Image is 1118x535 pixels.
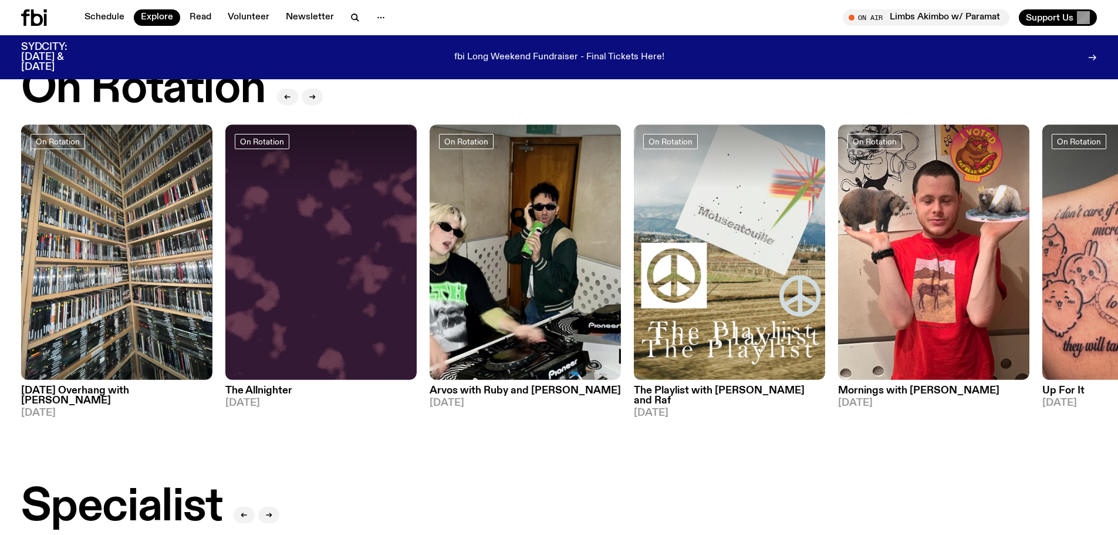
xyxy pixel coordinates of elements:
a: Mornings with [PERSON_NAME][DATE] [838,380,1029,408]
a: Newsletter [279,9,341,26]
h3: Mornings with [PERSON_NAME] [838,386,1029,396]
a: [DATE] Overhang with [PERSON_NAME][DATE] [21,380,212,418]
h3: Arvos with Ruby and [PERSON_NAME] [430,386,621,396]
img: Ruby wears a Collarbones t shirt and pretends to play the DJ decks, Al sings into a pringles can.... [430,125,621,380]
h3: [DATE] Overhang with [PERSON_NAME] [21,386,212,406]
span: [DATE] [225,398,417,408]
span: On Rotation [648,137,693,146]
span: On Rotation [240,137,284,146]
span: On Rotation [853,137,897,146]
a: On Rotation [847,134,902,149]
h3: The Playlist with [PERSON_NAME] and Raf [634,386,825,406]
span: On Rotation [444,137,488,146]
a: Read [183,9,218,26]
p: fbi Long Weekend Fundraiser - Final Tickets Here! [454,52,664,63]
h3: The Allnighter [225,386,417,396]
a: On Rotation [235,134,289,149]
span: Support Us [1026,12,1073,23]
span: [DATE] [838,398,1029,408]
span: On Rotation [1057,137,1101,146]
span: [DATE] [21,408,212,418]
a: The Allnighter[DATE] [225,380,417,408]
a: On Rotation [643,134,698,149]
a: On Rotation [31,134,85,149]
a: Explore [134,9,180,26]
span: [DATE] [634,408,825,418]
button: Support Us [1019,9,1097,26]
a: Arvos with Ruby and [PERSON_NAME][DATE] [430,380,621,408]
a: Volunteer [221,9,276,26]
a: On Rotation [439,134,494,149]
h2: On Rotation [21,67,265,112]
span: On Rotation [36,137,80,146]
a: The Playlist with [PERSON_NAME] and Raf[DATE] [634,380,825,418]
img: A corner shot of the fbi music library [21,125,212,380]
a: Schedule [77,9,131,26]
h2: Specialist [21,485,222,530]
h3: SYDCITY: [DATE] & [DATE] [21,42,96,72]
a: On Rotation [1052,134,1106,149]
button: On AirLimbs Akimbo w/ Paramat [843,9,1009,26]
span: [DATE] [430,398,621,408]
